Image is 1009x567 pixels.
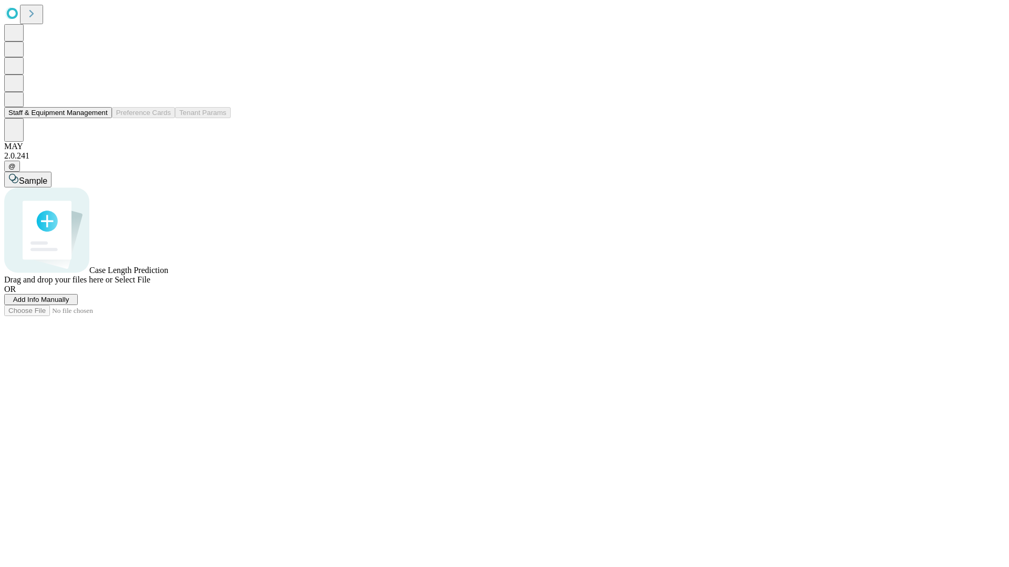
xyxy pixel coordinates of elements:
div: 2.0.241 [4,151,1005,161]
button: Preference Cards [112,107,175,118]
button: Staff & Equipment Management [4,107,112,118]
span: Drag and drop your files here or [4,275,112,284]
span: Case Length Prediction [89,266,168,275]
div: MAY [4,142,1005,151]
button: Add Info Manually [4,294,78,305]
button: Tenant Params [175,107,231,118]
button: @ [4,161,20,172]
span: Sample [19,176,47,185]
button: Sample [4,172,52,187]
span: Select File [115,275,150,284]
span: OR [4,285,16,293]
span: @ [8,162,16,170]
span: Add Info Manually [13,296,69,303]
